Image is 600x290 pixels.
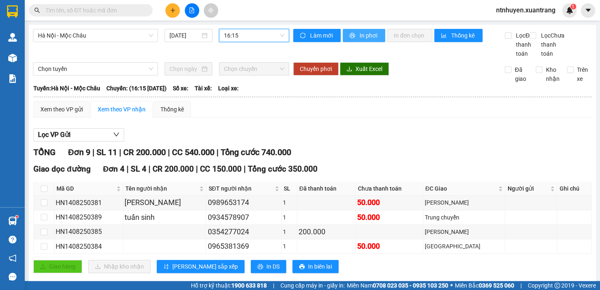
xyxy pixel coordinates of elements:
span: CC 150.000 [200,164,241,174]
td: 0934578907 [206,210,281,225]
span: | [148,164,151,174]
button: printerIn phơi [343,29,385,42]
div: 0965381369 [207,240,280,252]
div: Xem theo VP nhận [98,105,146,114]
div: [PERSON_NAME] [125,197,205,208]
span: sort-ascending [163,264,169,270]
span: Lọc Đã thanh toán [513,31,534,58]
span: Lọc VP Gửi [38,130,71,140]
span: Tổng cước 740.000 [220,147,291,157]
img: warehouse-icon [8,54,17,62]
span: Tổng cước 350.000 [247,164,317,174]
div: 1 [283,198,296,207]
td: HN1408250389 [54,210,123,225]
span: Cung cấp máy in - giấy in: [280,281,345,290]
span: | [167,147,169,157]
th: Chưa thanh toán [355,182,423,196]
div: 0354277024 [207,226,280,238]
span: 16:15 [224,29,284,42]
span: Số xe: [173,84,188,93]
span: Làm mới [310,31,334,40]
span: message [9,273,16,281]
span: Đã giao [511,65,529,83]
div: 50.000 [357,212,421,223]
span: Hỗ trợ kỹ thuật: [191,281,267,290]
span: Kho nhận [542,65,562,83]
strong: 0369 525 060 [479,282,514,289]
img: warehouse-icon [8,33,17,42]
span: Chuyến: (16:15 [DATE]) [106,84,167,93]
span: Giao dọc đường [33,164,91,174]
span: Đơn 4 [103,164,125,174]
span: Chọn chuyến [224,63,284,75]
span: caret-down [584,7,592,14]
span: | [273,281,274,290]
div: Trung chuyển [424,213,504,222]
span: Tài xế: [195,84,212,93]
span: printer [299,264,305,270]
button: sort-ascending[PERSON_NAME] sắp xếp [157,260,245,273]
span: SL 11 [96,147,117,157]
span: sync [300,33,307,39]
img: icon-new-feature [566,7,573,14]
span: | [92,147,94,157]
strong: 0708 023 035 - 0935 103 250 [373,282,448,289]
span: In phơi [360,31,379,40]
span: Hà Nội - Mộc Châu [38,29,153,42]
button: syncLàm mới [293,29,341,42]
button: In đơn chọn [387,29,432,42]
button: Lọc VP Gửi [33,128,124,141]
button: caret-down [581,3,595,18]
div: [GEOGRAPHIC_DATA] [424,242,504,251]
div: tuấn sinh [125,212,205,223]
span: Lọc Chưa thanh toán [537,31,567,58]
th: SL [282,182,297,196]
div: 50.000 [357,240,421,252]
span: Thống kê [451,31,476,40]
span: ⚪️ [450,284,453,287]
span: printer [257,264,263,270]
span: SL 4 [131,164,146,174]
span: CR 200.000 [123,147,165,157]
td: HN1408250381 [54,196,123,210]
button: file-add [185,3,199,18]
span: Đơn 9 [68,147,90,157]
span: TỔNG [33,147,56,157]
span: Chọn tuyến [38,63,153,75]
div: [PERSON_NAME] [424,227,504,236]
span: Miền Bắc [455,281,514,290]
span: ĐC Giao [425,184,496,193]
div: 1 [283,213,296,222]
button: downloadXuất Excel [340,62,389,75]
span: [PERSON_NAME] sắp xếp [172,262,238,271]
span: Miền Nam [347,281,448,290]
button: aim [204,3,218,18]
span: plus [170,7,176,13]
div: [PERSON_NAME] [424,198,504,207]
th: Ghi chú [557,182,591,196]
span: download [346,66,352,73]
div: 50.000 [357,197,421,208]
span: notification [9,254,16,262]
span: Mã GD [56,184,115,193]
img: solution-icon [8,74,17,83]
span: ntnhuyen.xuantrang [489,5,562,15]
td: tuấn sinh [123,210,207,225]
button: Chuyển phơi [293,62,339,75]
div: HN1408250384 [56,241,122,252]
button: downloadNhập kho nhận [88,260,151,273]
span: Xuất Excel [355,64,382,73]
span: file-add [189,7,195,13]
div: Xem theo VP gửi [40,105,83,114]
sup: 1 [570,4,576,9]
b: Tuyến: Hà Nội - Mộc Châu [33,85,100,92]
span: Tên người nhận [125,184,198,193]
strong: 1900 633 818 [231,282,267,289]
div: 0934578907 [207,212,280,223]
span: search [34,7,40,13]
input: Tìm tên, số ĐT hoặc mã đơn [45,6,143,15]
input: Chọn ngày [169,64,200,73]
div: 1 [283,242,296,251]
button: uploadGiao hàng [33,260,82,273]
input: 14/08/2025 [169,31,200,40]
